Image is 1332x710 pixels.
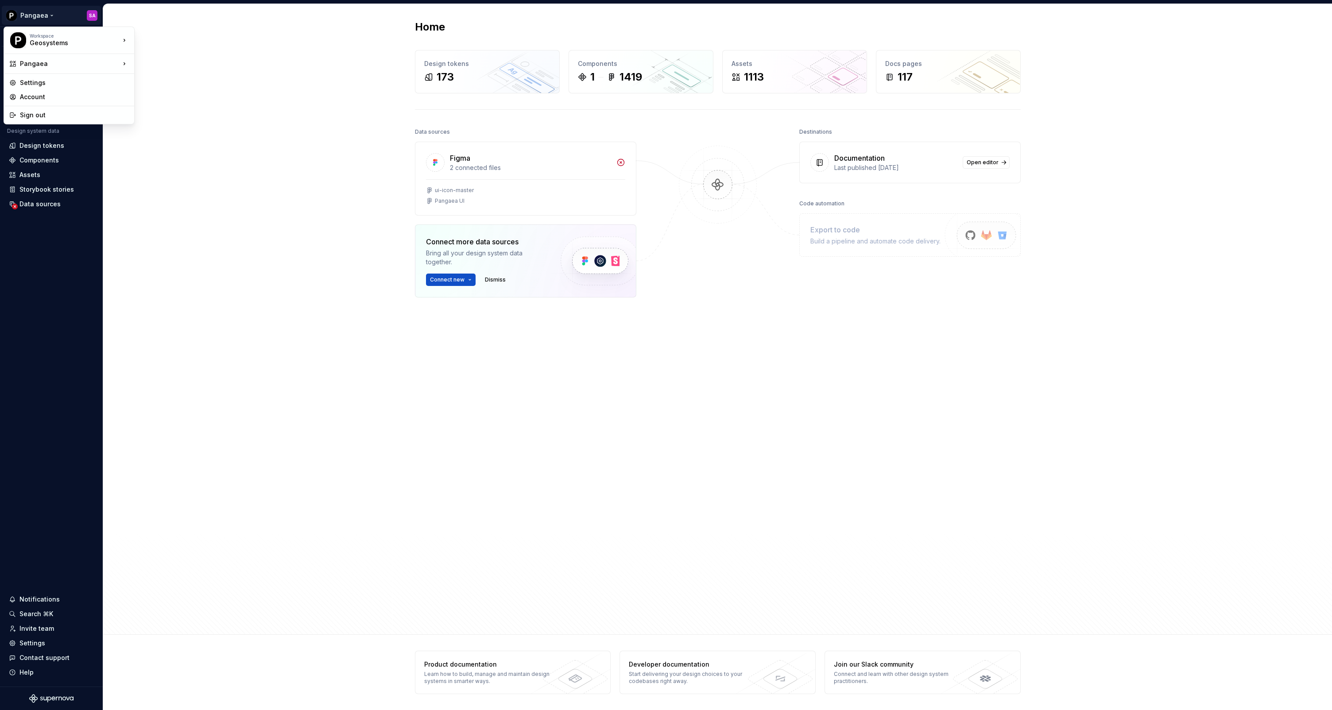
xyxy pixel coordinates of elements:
div: Sign out [20,111,129,120]
div: Geosystems [30,39,105,47]
div: Account [20,93,129,101]
div: Settings [20,78,129,87]
div: Pangaea [20,59,120,68]
img: 446cae62-3891-4412-afa7-321a93fc498b.png [10,32,26,48]
div: Workspace [30,33,120,39]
